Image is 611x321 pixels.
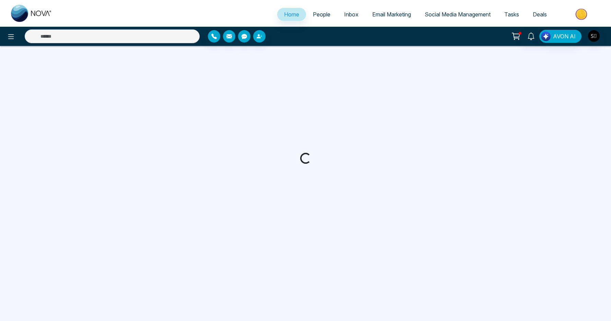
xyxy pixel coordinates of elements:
[372,11,411,18] span: Email Marketing
[533,11,547,18] span: Deals
[526,8,554,21] a: Deals
[365,8,418,21] a: Email Marketing
[277,8,306,21] a: Home
[588,30,600,42] img: User Avatar
[306,8,337,21] a: People
[344,11,359,18] span: Inbox
[553,32,576,40] span: AVON AI
[504,11,519,18] span: Tasks
[11,5,52,22] img: Nova CRM Logo
[313,11,330,18] span: People
[497,8,526,21] a: Tasks
[418,8,497,21] a: Social Media Management
[425,11,491,18] span: Social Media Management
[539,30,581,43] button: AVON AI
[541,32,551,41] img: Lead Flow
[337,8,365,21] a: Inbox
[284,11,299,18] span: Home
[557,7,607,22] img: Market-place.gif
